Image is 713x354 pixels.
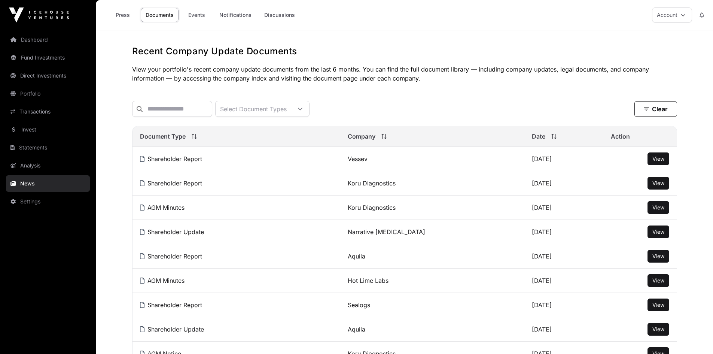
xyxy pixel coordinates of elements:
span: Document Type [140,132,186,141]
a: Aquila [348,252,365,260]
a: AGM Minutes [140,204,185,211]
a: Analysis [6,157,90,174]
a: Direct Investments [6,67,90,84]
a: Narrative [MEDICAL_DATA] [348,228,425,236]
a: Fund Investments [6,49,90,66]
a: View [652,204,664,211]
a: Shareholder Update [140,228,204,236]
a: Shareholder Update [140,326,204,333]
a: Aquila [348,326,365,333]
img: Icehouse Ventures Logo [9,7,69,22]
a: View [652,326,664,333]
td: [DATE] [524,196,603,220]
button: View [648,201,669,214]
p: View your portfolio's recent company update documents from the last 6 months. You can find the fu... [132,65,677,83]
div: Select Document Types [216,101,291,117]
a: Events [182,8,211,22]
a: Statements [6,139,90,156]
span: Company [348,132,375,141]
a: Transactions [6,103,90,120]
button: View [648,177,669,190]
a: Vessev [348,155,368,163]
td: [DATE] [524,293,603,317]
span: View [652,302,664,308]
button: View [648,226,669,238]
td: [DATE] [524,220,603,244]
button: Account [652,7,692,22]
button: View [648,323,669,336]
button: View [648,152,669,165]
td: [DATE] [524,317,603,342]
a: Shareholder Report [140,252,202,260]
span: View [652,204,664,211]
a: Koru Diagnostics [348,204,396,211]
a: AGM Minutes [140,277,185,284]
a: Shareholder Report [140,155,202,163]
span: View [652,180,664,186]
a: View [652,252,664,260]
button: View [648,274,669,287]
a: Settings [6,193,90,210]
span: View [652,277,664,284]
a: Koru Diagnostics [348,179,396,187]
a: View [652,277,664,284]
span: View [652,253,664,259]
span: Date [532,132,545,141]
h1: Recent Company Update Documents [132,45,677,57]
button: View [648,299,669,311]
a: View [652,179,664,187]
button: View [648,250,669,263]
a: Notifications [214,8,256,22]
a: Press [108,8,138,22]
a: News [6,175,90,192]
td: [DATE] [524,147,603,171]
a: View [652,228,664,236]
a: Shareholder Report [140,301,202,309]
button: Clear [634,101,677,117]
a: Documents [141,8,179,22]
td: [DATE] [524,171,603,196]
a: Shareholder Report [140,179,202,187]
a: View [652,155,664,163]
a: Dashboard [6,31,90,48]
a: Invest [6,121,90,138]
span: Action [611,132,630,141]
a: Sealogs [348,301,370,309]
td: [DATE] [524,244,603,269]
a: Portfolio [6,85,90,102]
iframe: Chat Widget [676,318,713,354]
a: Hot Lime Labs [348,277,389,284]
span: View [652,326,664,332]
td: [DATE] [524,269,603,293]
a: View [652,301,664,309]
a: Discussions [259,8,300,22]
